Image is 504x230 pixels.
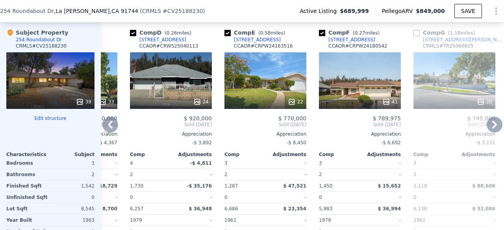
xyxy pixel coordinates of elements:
span: $ 36,948 [189,206,212,212]
span: 0 [319,195,322,200]
span: $ 23,354 [283,206,306,212]
span: -$ 3,151 [476,140,495,145]
div: CRMLS # CV25188230 [16,43,67,49]
div: Appreciation [319,131,401,137]
span: $ 15,652 [378,183,401,189]
span: , CA 91744 [109,8,138,14]
div: Adjustments [454,151,495,158]
span: -$ 8,450 [287,140,306,145]
div: 1979 [130,215,169,226]
div: [STREET_ADDRESS] [139,37,186,43]
span: $ 36,994 [378,206,401,212]
div: - [456,169,495,180]
span: $ 32,086 [472,206,495,212]
div: - [361,215,401,226]
span: -$ 6,692 [381,140,401,145]
div: Comp [224,151,265,158]
span: 1,730 [130,183,143,189]
div: Comp [319,151,360,158]
div: - [456,158,495,169]
div: Characteristics [6,151,50,158]
div: 2 [319,169,358,180]
div: Unfinished Sqft [6,192,49,203]
div: 2 [224,169,264,180]
div: - [267,169,306,180]
span: $ 8,700 [98,206,117,212]
span: 6,138 [413,206,427,212]
span: 0 [224,195,228,200]
span: 1,450 [319,183,332,189]
div: Comp D [130,29,195,37]
div: - [172,215,212,226]
span: 1,118 [413,183,427,189]
a: [STREET_ADDRESS] [319,37,375,43]
div: - [361,192,401,203]
div: - [172,192,212,203]
div: 2 [52,169,94,180]
div: 2 [130,169,169,180]
span: $ 745,000 [467,115,495,121]
div: - [361,169,401,180]
button: Show Options [488,3,504,19]
div: 22 [288,98,303,106]
span: 5,983 [319,206,332,212]
div: Appreciation [224,131,306,137]
span: Sold [DATE] [319,121,401,128]
div: CCAOR # CRPW24180542 [328,43,387,49]
div: Appreciation [130,131,212,137]
span: 1.18 [450,30,461,36]
div: [STREET_ADDRESS] [328,37,375,43]
div: 24 [193,98,209,106]
span: Sold [DATE] [130,121,212,128]
div: 254 Roundabout Dr [16,37,62,43]
div: ( ) [140,7,205,15]
span: 0.26 [167,30,177,36]
div: [STREET_ADDRESS] [234,37,281,43]
span: ( miles) [161,30,195,36]
span: # CV25188230 [163,8,203,14]
div: 8,545 [52,203,94,214]
span: 3 [319,160,322,166]
div: - [172,169,212,180]
div: 1979 [319,215,358,226]
span: $ 88,606 [472,183,495,189]
div: CRMLS # TR25060825 [423,43,473,49]
span: 6,686 [224,206,238,212]
span: $ 920,000 [184,115,212,121]
span: 6,257 [130,206,143,212]
span: Sold [DATE] [413,121,495,128]
a: [STREET_ADDRESS] [224,37,281,43]
span: -$ 4,811 [190,160,212,166]
span: -$ 35,176 [187,183,212,189]
span: Sold [DATE] [224,121,306,128]
div: Adjustments [265,151,306,158]
div: CCAOR # CRPW24163516 [234,43,293,49]
div: 39 [76,98,91,106]
div: 20 [477,98,492,106]
div: Comp [413,151,454,158]
span: 0 [130,195,133,200]
div: Bedrooms [6,158,49,169]
span: 4 [130,160,133,166]
div: 41 [382,98,398,106]
span: 0.27 [355,30,365,36]
div: - [456,192,495,203]
div: Subject [50,151,94,158]
div: 2 [413,169,453,180]
a: [STREET_ADDRESS] [130,37,186,43]
div: 1,542 [52,180,94,191]
span: ( miles) [350,30,383,36]
div: Adjustments [171,151,212,158]
span: 0.58 [260,30,271,36]
span: $689,999 [340,7,369,15]
div: 1963 [52,215,94,226]
span: ( miles) [255,30,288,36]
div: - [361,158,401,169]
div: 1961 [224,215,264,226]
span: 3 [224,160,228,166]
div: 1961 [413,215,453,226]
div: 33 [99,98,114,106]
div: Lot Sqft [6,203,49,214]
div: - [267,158,306,169]
div: Adjustments [360,151,401,158]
